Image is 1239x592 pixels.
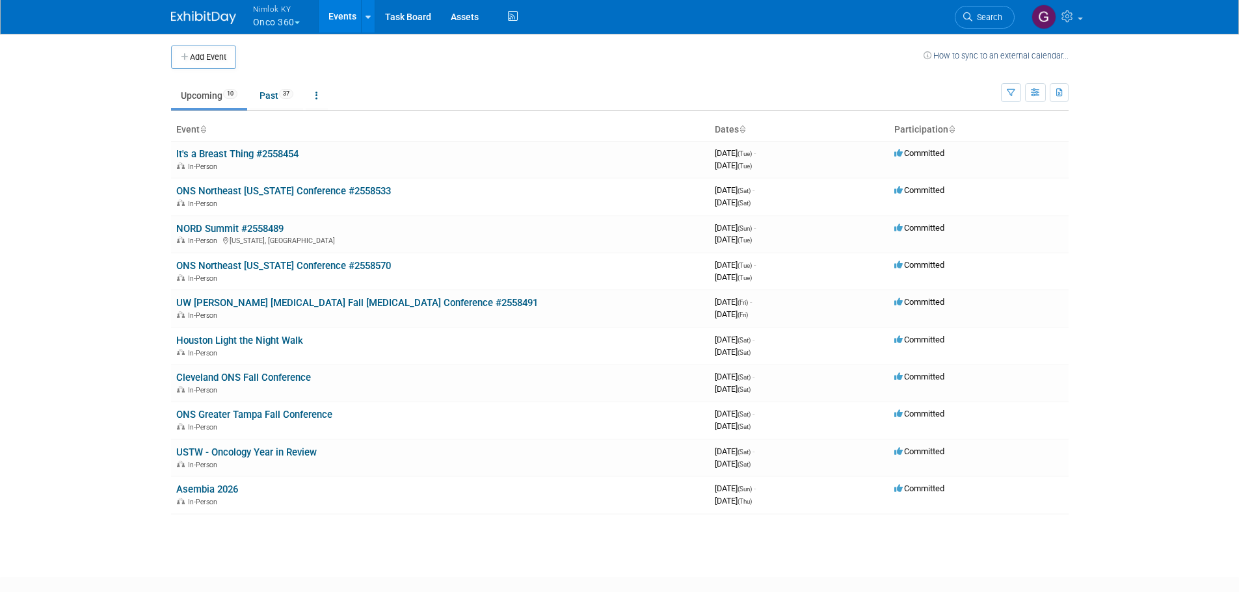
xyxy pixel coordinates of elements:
[738,311,748,318] span: (Fri)
[738,299,748,306] span: (Fri)
[738,237,752,244] span: (Tue)
[171,45,236,69] button: Add Event
[177,274,185,281] img: In-Person Event
[894,223,944,233] span: Committed
[924,51,1069,60] a: How to sync to an external calendar...
[715,347,751,357] span: [DATE]
[250,83,303,108] a: Past37
[715,161,752,170] span: [DATE]
[715,421,751,431] span: [DATE]
[894,446,944,456] span: Committed
[171,83,247,108] a: Upcoming10
[738,150,752,157] span: (Tue)
[188,423,221,431] span: In-Person
[177,349,185,355] img: In-Person Event
[253,2,300,16] span: Nimlok KY
[715,297,752,307] span: [DATE]
[715,496,752,506] span: [DATE]
[894,483,944,493] span: Committed
[738,349,751,356] span: (Sat)
[753,409,754,418] span: -
[754,260,756,270] span: -
[176,148,299,160] a: It's a Breast Thing #2558454
[176,446,317,458] a: USTW - Oncology Year in Review
[176,223,284,235] a: NORD Summit #2558489
[177,162,185,169] img: In-Person Event
[176,372,311,383] a: Cleveland ONS Fall Conference
[894,297,944,307] span: Committed
[715,260,756,270] span: [DATE]
[948,124,955,135] a: Sort by Participation Type
[171,11,236,24] img: ExhibitDay
[894,260,944,270] span: Committed
[188,386,221,394] span: In-Person
[715,148,756,158] span: [DATE]
[715,235,752,244] span: [DATE]
[715,372,754,381] span: [DATE]
[738,461,751,468] span: (Sat)
[176,297,538,309] a: UW [PERSON_NAME] [MEDICAL_DATA] Fall [MEDICAL_DATA] Conference #2558491
[738,423,751,430] span: (Sat)
[738,225,752,232] span: (Sun)
[738,498,752,505] span: (Thu)
[753,185,754,195] span: -
[889,119,1069,141] th: Participation
[715,185,754,195] span: [DATE]
[177,237,185,243] img: In-Person Event
[754,148,756,158] span: -
[176,185,391,197] a: ONS Northeast [US_STATE] Conference #2558533
[176,335,303,346] a: Houston Light the Night Walk
[753,372,754,381] span: -
[738,485,752,493] span: (Sun)
[753,335,754,344] span: -
[1032,5,1056,29] img: Gwendalyn Bauer
[955,6,1015,29] a: Search
[200,124,206,135] a: Sort by Event Name
[738,386,751,393] span: (Sat)
[738,187,751,194] span: (Sat)
[177,423,185,430] img: In-Person Event
[223,89,237,99] span: 10
[715,223,756,233] span: [DATE]
[188,349,221,357] span: In-Person
[177,199,185,206] img: In-Person Event
[176,260,391,272] a: ONS Northeast [US_STATE] Conference #2558570
[738,337,751,344] span: (Sat)
[176,409,332,420] a: ONS Greater Tampa Fall Conference
[738,162,752,170] span: (Tue)
[894,148,944,158] span: Committed
[754,223,756,233] span: -
[738,448,751,456] span: (Sat)
[715,335,754,344] span: [DATE]
[177,498,185,504] img: In-Person Event
[754,483,756,493] span: -
[972,12,1002,22] span: Search
[738,199,751,207] span: (Sat)
[715,483,756,493] span: [DATE]
[894,372,944,381] span: Committed
[188,237,221,245] span: In-Person
[171,119,710,141] th: Event
[750,297,752,307] span: -
[894,185,944,195] span: Committed
[279,89,293,99] span: 37
[188,199,221,208] span: In-Person
[715,198,751,207] span: [DATE]
[738,411,751,418] span: (Sat)
[188,311,221,320] span: In-Person
[715,384,751,394] span: [DATE]
[188,461,221,469] span: In-Person
[738,262,752,269] span: (Tue)
[188,274,221,283] span: In-Person
[894,409,944,418] span: Committed
[715,446,754,456] span: [DATE]
[176,483,238,495] a: Asembia 2026
[176,235,704,245] div: [US_STATE], [GEOGRAPHIC_DATA]
[715,459,751,469] span: [DATE]
[739,124,745,135] a: Sort by Start Date
[177,311,185,318] img: In-Person Event
[894,335,944,344] span: Committed
[738,374,751,381] span: (Sat)
[188,162,221,171] span: In-Person
[738,274,752,281] span: (Tue)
